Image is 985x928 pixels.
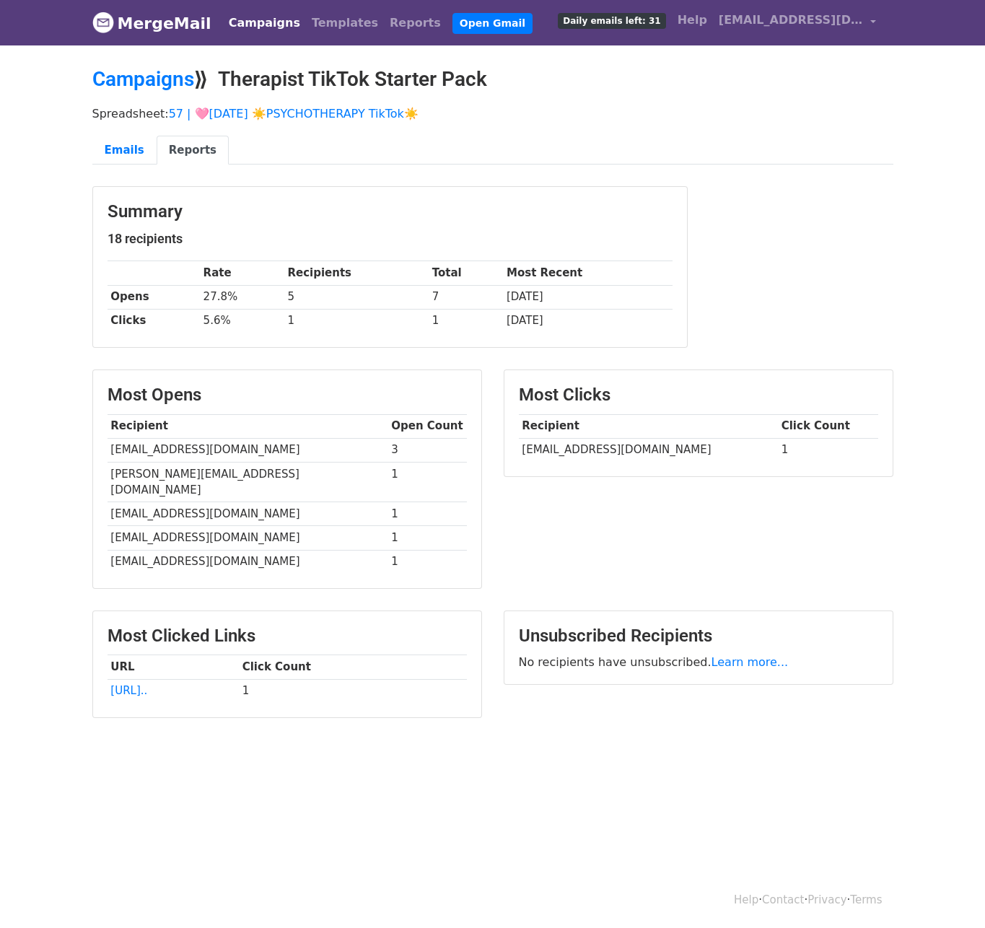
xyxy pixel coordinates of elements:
td: 1 [388,462,467,502]
a: Campaigns [92,67,194,91]
td: 1 [388,550,467,574]
td: [EMAIL_ADDRESS][DOMAIN_NAME] [108,550,388,574]
span: Daily emails left: 31 [558,13,665,29]
h3: Most Opens [108,385,467,406]
a: Help [672,6,713,35]
a: Terms [850,893,882,906]
th: Opens [108,285,200,309]
h3: Most Clicked Links [108,626,467,647]
a: Reports [157,136,229,165]
p: No recipients have unsubscribed. [519,655,878,670]
td: [DATE] [503,309,672,333]
th: Recipient [519,414,778,438]
th: Total [429,261,503,285]
td: 5.6% [200,309,284,333]
td: [DATE] [503,285,672,309]
a: Emails [92,136,157,165]
a: Templates [306,9,384,38]
iframe: Chat Widget [913,859,985,928]
p: Spreadsheet: [92,106,893,121]
th: Click Count [239,655,467,679]
td: 3 [388,438,467,462]
a: Privacy [807,893,846,906]
h5: 18 recipients [108,231,673,247]
h2: ⟫ Therapist TikTok Starter Pack [92,67,893,92]
a: 57 | 🩷[DATE] ☀️PSYCHOTHERAPY TikTok☀️ [169,107,419,121]
td: [EMAIL_ADDRESS][DOMAIN_NAME] [108,526,388,550]
th: Most Recent [503,261,672,285]
th: Recipient [108,414,388,438]
a: MergeMail [92,8,211,38]
td: [EMAIL_ADDRESS][DOMAIN_NAME] [519,438,778,462]
a: Contact [762,893,804,906]
img: MergeMail logo [92,12,114,33]
td: 1 [429,309,503,333]
a: Daily emails left: 31 [552,6,671,35]
th: URL [108,655,239,679]
a: Open Gmail [452,13,533,34]
td: 7 [429,285,503,309]
h3: Most Clicks [519,385,878,406]
td: 5 [284,285,429,309]
td: [PERSON_NAME][EMAIL_ADDRESS][DOMAIN_NAME] [108,462,388,502]
a: [EMAIL_ADDRESS][DOMAIN_NAME] [713,6,882,40]
td: 1 [778,438,878,462]
th: Click Count [778,414,878,438]
td: 1 [239,679,467,703]
td: 27.8% [200,285,284,309]
span: [EMAIL_ADDRESS][DOMAIN_NAME] [719,12,863,29]
a: Campaigns [223,9,306,38]
h3: Summary [108,201,673,222]
td: 1 [388,526,467,550]
a: Help [734,893,758,906]
td: 1 [388,502,467,526]
a: [URL].. [110,684,147,697]
td: [EMAIL_ADDRESS][DOMAIN_NAME] [108,438,388,462]
td: [EMAIL_ADDRESS][DOMAIN_NAME] [108,502,388,526]
td: 1 [284,309,429,333]
a: Reports [384,9,447,38]
h3: Unsubscribed Recipients [519,626,878,647]
th: Recipients [284,261,429,285]
th: Open Count [388,414,467,438]
th: Rate [200,261,284,285]
a: Learn more... [712,655,789,669]
th: Clicks [108,309,200,333]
